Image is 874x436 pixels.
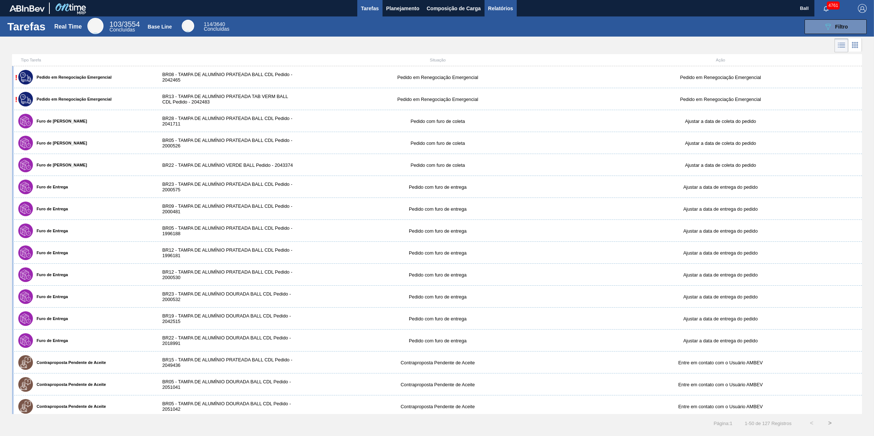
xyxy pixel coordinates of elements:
span: Relatórios [488,4,513,13]
div: Ajustar a data de entrega do pedido [579,316,862,322]
button: < [802,414,821,432]
div: BR23 - TAMPA DE ALUMÍNIO DOURADA BALL CDL Pedido - 2000532 [155,291,297,302]
span: Planejamento [386,4,419,13]
div: Base Line [148,24,172,30]
label: Pedido em Renegociação Emergencial [33,97,112,101]
div: Ajustar a data de coleta do pedido [579,162,862,168]
span: ! [15,74,18,82]
div: Real Time [87,18,103,34]
div: BR15 - TAMPA DE ALUMÍNIO PRATEADA BALL CDL Pedido - 2049436 [155,357,297,368]
div: BR12 - TAMPA DE ALUMÍNIO PRATEADA BALL CDL Pedido - 2000530 [155,269,297,280]
div: Pedido em Renegociação Emergencial [579,75,862,80]
div: Pedido com furo de coleta [296,162,579,168]
label: Furo de Entrega [33,294,68,299]
div: Pedido em Renegociação Emergencial [579,97,862,102]
div: Ação [579,58,862,62]
span: Tarefas [361,4,379,13]
div: Pedido com furo de entrega [296,228,579,234]
span: Filtro [835,24,848,30]
div: BR05 - TAMPA DE ALUMÍNIO DOURADA BALL CDL Pedido - 2051041 [155,379,297,390]
div: Tipo Tarefa [14,58,155,62]
div: Pedido com furo de entrega [296,316,579,322]
label: Furo de Entrega [33,207,68,211]
label: Furo de [PERSON_NAME] [33,163,87,167]
div: Ajustar a data de entrega do pedido [579,206,862,212]
label: Furo de Entrega [33,338,68,343]
label: Furo de [PERSON_NAME] [33,119,87,123]
div: Base Line [182,20,194,32]
div: BR23 - TAMPA DE ALUMÍNIO PRATEADA BALL CDL Pedido - 2000575 [155,181,297,192]
div: Ajustar a data de coleta do pedido [579,140,862,146]
div: Pedido com furo de entrega [296,294,579,300]
div: BR05 - TAMPA DE ALUMÍNIO PRATEADA BALL CDL Pedido - 1996188 [155,225,297,236]
span: ! [15,95,18,104]
div: Pedido em Renegociação Emergencial [296,97,579,102]
div: Real Time [54,23,82,30]
span: Concluídas [109,27,135,33]
div: Ajustar a data de entrega do pedido [579,250,862,256]
button: Filtro [805,19,867,34]
label: Contraproposta Pendente de Aceite [33,360,106,365]
img: Logout [858,4,867,13]
div: Contraproposta Pendente de Aceite [296,360,579,365]
span: / 3640 [204,21,225,27]
div: Entre em contato com o Usuário AMBEV [579,360,862,365]
div: Contraproposta Pendente de Aceite [296,382,579,387]
span: 103 [109,20,121,28]
div: Entre em contato com o Usuário AMBEV [579,404,862,409]
div: Base Line [204,22,229,31]
div: Visão em Lista [835,38,848,52]
label: Contraproposta Pendente de Aceite [33,404,106,409]
div: BR12 - TAMPA DE ALUMÍNIO PRATEADA BALL CDL Pedido - 1996181 [155,247,297,258]
div: Situação [296,58,579,62]
span: / 3554 [109,20,140,28]
div: BR08 - TAMPA DE ALUMÍNIO PRATEADA BALL CDL Pedido - 2042465 [155,72,297,83]
button: > [821,414,839,432]
div: Pedido com furo de entrega [296,206,579,212]
div: Pedido com furo de entrega [296,338,579,343]
div: BR13 - TAMPA DE ALUMÍNIO PRATEADA TAB VERM BALL CDL Pedido - 2042483 [155,94,297,105]
h1: Tarefas [7,22,46,31]
span: 4761 [827,1,840,10]
label: Furo de Entrega [33,229,68,233]
div: Pedido com furo de entrega [296,272,579,278]
label: Pedido em Renegociação Emergencial [33,75,112,79]
div: BR19 - TAMPA DE ALUMÍNIO DOURADA BALL CDL Pedido - 2042515 [155,313,297,324]
label: Furo de [PERSON_NAME] [33,141,87,145]
div: BR22 - TAMPA DE ALUMÍNIO VERDE BALL Pedido - 2043374 [155,162,297,168]
label: Contraproposta Pendente de Aceite [33,382,106,387]
div: Ajustar a data de entrega do pedido [579,294,862,300]
div: Visão em Cards [848,38,862,52]
div: Ajustar a data de entrega do pedido [579,184,862,190]
div: Ajustar a data de entrega do pedido [579,228,862,234]
div: Ajustar a data de coleta do pedido [579,119,862,124]
div: BR09 - TAMPA DE ALUMÍNIO PRATEADA BALL CDL Pedido - 2000481 [155,203,297,214]
div: Ajustar a data de entrega do pedido [579,272,862,278]
div: BR05 - TAMPA DE ALUMÍNIO PRATEADA BALL CDL Pedido - 2000526 [155,138,297,149]
img: TNhmsLtSVTkK8tSr43FrP2fwEKptu5GPRR3wAAAABJRU5ErkJggg== [10,5,45,12]
label: Furo de Entrega [33,251,68,255]
div: Pedido com furo de entrega [296,250,579,256]
span: 1 - 50 de 127 Registros [743,421,792,426]
button: Notificações [814,3,838,14]
span: Página : 1 [713,421,732,426]
label: Furo de Entrega [33,316,68,321]
div: Pedido com furo de coleta [296,119,579,124]
div: Ajustar a data de entrega do pedido [579,338,862,343]
div: Pedido com furo de coleta [296,140,579,146]
div: BR22 - TAMPA DE ALUMÍNIO DOURADA BALL CDL Pedido - 2018991 [155,335,297,346]
div: BR05 - TAMPA DE ALUMÍNIO DOURADA BALL CDL Pedido - 2051042 [155,401,297,412]
span: Composição de Carga [427,4,481,13]
label: Furo de Entrega [33,272,68,277]
div: BR28 - TAMPA DE ALUMÍNIO PRATEADA BALL CDL Pedido - 2041711 [155,116,297,127]
div: Contraproposta Pendente de Aceite [296,404,579,409]
div: Pedido em Renegociação Emergencial [296,75,579,80]
div: Entre em contato com o Usuário AMBEV [579,382,862,387]
div: Real Time [109,21,140,32]
div: Pedido com furo de entrega [296,184,579,190]
span: 114 [204,21,212,27]
label: Furo de Entrega [33,185,68,189]
span: Concluídas [204,26,229,32]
